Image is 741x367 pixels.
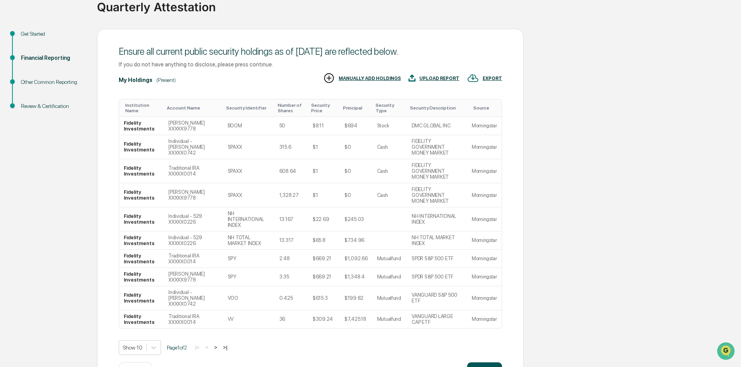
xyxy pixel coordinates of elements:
a: 🗄️Attestations [53,95,99,109]
td: Individual - [PERSON_NAME] XXXXX0742 [164,286,223,310]
td: 608.64 [275,159,308,183]
td: Fidelity Investments [119,159,164,183]
a: Powered byPylon [55,131,94,137]
td: 50 [275,117,308,135]
div: Toggle SortBy [311,103,337,113]
span: Pylon [77,132,94,137]
td: $22.69 [308,207,340,231]
td: Mutualfund [372,250,407,268]
td: Fidelity Investments [119,250,164,268]
td: NH INTERNATIONAL INDEX [407,207,467,231]
td: Mutualfund [372,286,407,310]
td: FIDELITY GOVERNMENT MONEY MARKET [407,183,467,207]
td: 1,328.27 [275,183,308,207]
div: Toggle SortBy [226,105,272,111]
div: (Present) [156,77,176,83]
td: VV [223,310,275,328]
td: FIDELITY GOVERNMENT MONEY MARKET [407,135,467,159]
td: Cash [372,159,407,183]
button: >| [221,344,230,351]
td: Morningstar [467,250,502,268]
td: VANGUARD LARGE CAP ETF [407,310,467,328]
td: 0.425 [275,286,308,310]
button: < [203,344,211,351]
td: $199.82 [340,286,372,310]
td: 3.35 [275,268,308,286]
div: Get Started [21,30,85,38]
td: 13.167 [275,207,308,231]
td: Morningstar [467,310,502,328]
td: [PERSON_NAME] XXXXX9778 [164,268,223,286]
td: SPY [223,250,275,268]
td: $1,348.4 [340,268,372,286]
td: Morningstar [467,159,502,183]
div: My Holdings [119,77,152,83]
td: Mutualfund [372,268,407,286]
a: 🔎Data Lookup [5,110,52,123]
td: Individual - 529 XXXXX0226 [164,231,223,250]
td: $8.11 [308,117,340,135]
td: Individual - [PERSON_NAME] XXXXX0742 [164,135,223,159]
td: Fidelity Investments [119,117,164,135]
td: SPAXX [223,183,275,207]
div: Ensure all current public security holdings as of [DATE] are reflected below. [119,46,502,57]
td: $669.21 [308,250,340,268]
td: BOOM [223,117,275,135]
td: Fidelity Investments [119,310,164,328]
td: Fidelity Investments [119,183,164,207]
td: $0 [340,183,372,207]
td: Individual - 529 XXXXX0226 [164,207,223,231]
td: Morningstar [467,117,502,135]
img: UPLOAD REPORT [409,72,416,84]
td: NH TOTAL MARKET INDEX [223,231,275,250]
span: Page 1 of 2 [167,344,187,351]
td: Morningstar [467,268,502,286]
td: Traditional IRA XXXXX0014 [164,250,223,268]
td: Mutualfund [372,310,407,328]
div: If you do not have anything to disclose, please press continue. [119,61,502,68]
button: Start new chat [132,62,141,71]
td: 315.6 [275,135,308,159]
td: DMC GLOBAL INC [407,117,467,135]
img: MANUALLY ADD HOLDINGS [323,72,335,84]
td: SPAXX [223,135,275,159]
td: $1,092.66 [340,250,372,268]
div: Toggle SortBy [473,105,499,111]
td: 36 [275,310,308,328]
span: Attestations [64,98,96,106]
td: $0 [340,135,372,159]
img: 1746055101610-c473b297-6a78-478c-a979-82029cc54cd1 [8,59,22,73]
td: $694 [340,117,372,135]
button: |< [193,344,202,351]
div: Toggle SortBy [278,103,305,113]
td: Traditional IRA XXXXX0014 [164,310,223,328]
img: EXPORT [467,72,479,84]
div: Toggle SortBy [125,103,161,113]
td: 13.317 [275,231,308,250]
td: VANGUARD S&P 500 ETF [407,286,467,310]
td: Cash [372,135,407,159]
td: $615.3 [308,286,340,310]
div: Other Common Reporting [21,78,85,86]
div: We're available if you need us! [26,67,98,73]
a: 🖐️Preclearance [5,95,53,109]
td: Fidelity Investments [119,231,164,250]
div: Start new chat [26,59,127,67]
div: EXPORT [483,76,502,81]
td: $1 [308,135,340,159]
td: SPY [223,268,275,286]
td: Morningstar [467,135,502,159]
td: SPDR S&P 500 ETF [407,250,467,268]
td: Fidelity Investments [119,286,164,310]
div: Financial Reporting [21,54,85,62]
td: $669.21 [308,268,340,286]
td: SPAXX [223,159,275,183]
td: Traditional IRA XXXXX0014 [164,159,223,183]
td: $7,425.18 [340,310,372,328]
td: Morningstar [467,231,502,250]
div: Toggle SortBy [376,103,404,113]
div: UPLOAD REPORT [419,76,459,81]
td: Morningstar [467,207,502,231]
